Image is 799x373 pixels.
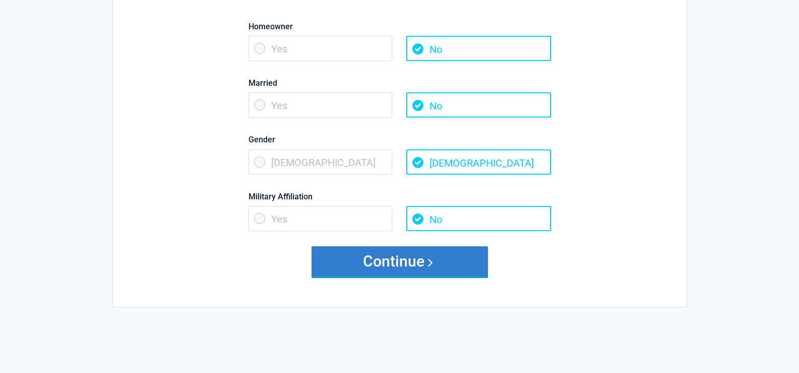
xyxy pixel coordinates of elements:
label: Married [249,76,551,90]
span: No [406,92,550,118]
span: Yes [249,92,393,118]
span: [DEMOGRAPHIC_DATA] [249,149,393,175]
label: Homeowner [249,20,551,33]
span: Yes [249,206,393,231]
span: Yes [249,36,393,61]
span: No [406,36,550,61]
span: No [406,206,550,231]
button: Continue [312,246,488,277]
span: [DEMOGRAPHIC_DATA] [406,149,550,175]
label: Gender [249,133,551,146]
label: Military Affiliation [249,190,551,203]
